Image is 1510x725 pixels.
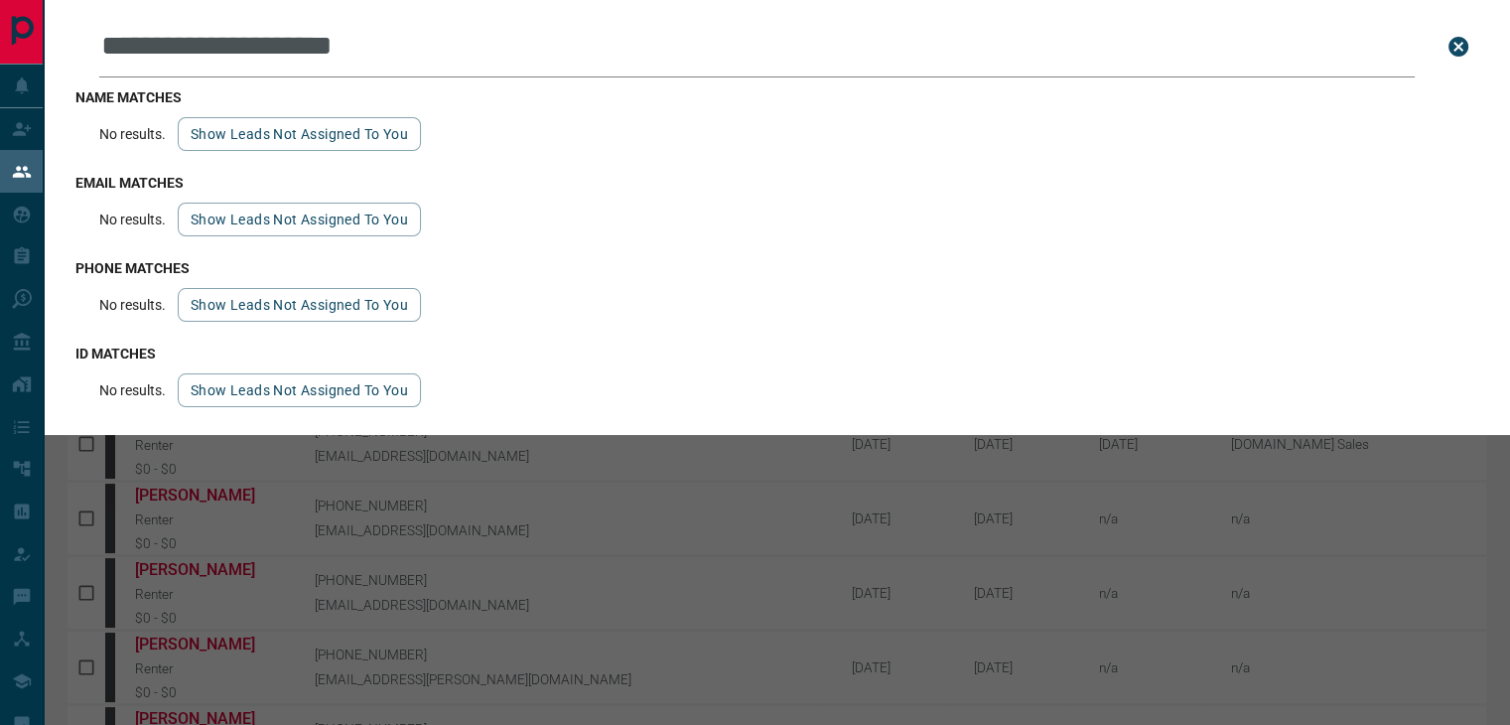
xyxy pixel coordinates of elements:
[75,346,1478,362] h3: id matches
[99,297,166,313] p: No results.
[75,260,1478,276] h3: phone matches
[1439,27,1478,67] button: close search bar
[178,203,421,236] button: show leads not assigned to you
[178,117,421,151] button: show leads not assigned to you
[99,126,166,142] p: No results.
[99,212,166,227] p: No results.
[75,175,1478,191] h3: email matches
[99,382,166,398] p: No results.
[75,89,1478,105] h3: name matches
[178,288,421,322] button: show leads not assigned to you
[178,373,421,407] button: show leads not assigned to you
